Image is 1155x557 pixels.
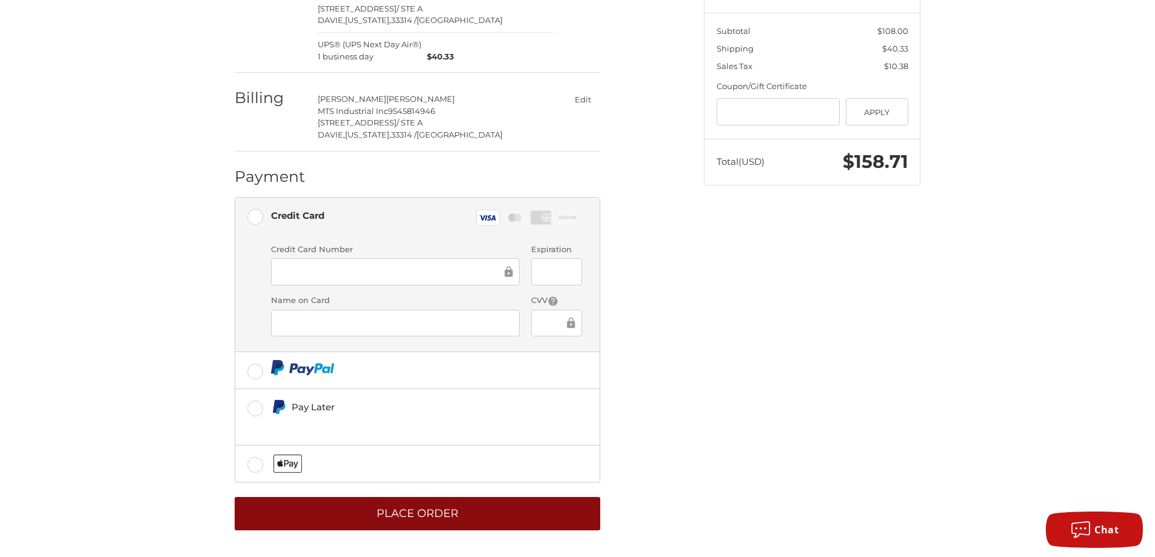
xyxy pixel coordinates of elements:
[717,98,840,125] input: Gift Certificate or Coupon Code
[318,94,386,104] span: [PERSON_NAME]
[273,455,302,473] img: Applepay icon
[280,265,502,279] iframe: Secure Credit Card Frame - Credit Card Number
[318,39,421,62] span: UPS® (UPS Next Day Air®)
[345,130,391,139] span: [US_STATE],
[717,61,752,71] span: Sales Tax
[318,130,345,139] span: DAVIE,
[318,118,397,127] span: [STREET_ADDRESS]
[417,130,503,139] span: [GEOGRAPHIC_DATA]
[391,130,417,139] span: 33314 /
[271,205,324,225] div: Credit Card
[271,360,335,375] img: PayPal icon
[271,419,517,430] iframe: PayPal Message 1
[717,81,908,93] div: Coupon/Gift Certificate
[565,90,600,108] button: Edit
[318,106,388,116] span: MTS Industrial Inc
[531,295,581,307] label: CVV
[318,4,397,13] span: [STREET_ADDRESS]
[877,26,908,36] span: $108.00
[391,15,417,25] span: 33314 /
[1046,512,1143,548] button: Chat
[386,94,455,104] span: [PERSON_NAME]
[417,15,503,25] span: [GEOGRAPHIC_DATA]
[843,150,908,173] span: $158.71
[271,295,520,307] label: Name on Card
[846,98,908,125] button: Apply
[280,316,511,330] iframe: Secure Credit Card Frame - Cardholder Name
[397,118,423,127] span: / STE A
[318,51,421,63] span: 1 business day
[882,44,908,53] span: $40.33
[717,44,754,53] span: Shipping
[397,4,423,13] span: / STE A
[884,61,908,71] span: $10.38
[421,51,455,63] span: $40.33
[1094,523,1119,536] span: Chat
[318,15,345,25] span: DAVIE,
[235,167,306,186] h2: Payment
[717,156,765,167] span: Total (USD)
[235,497,600,530] button: Place Order
[345,15,391,25] span: [US_STATE],
[531,244,581,256] label: Expiration
[717,26,751,36] span: Subtotal
[292,397,517,417] div: Pay Later
[235,88,306,107] h2: Billing
[388,106,435,116] span: 9545814946
[271,244,520,256] label: Credit Card Number
[271,399,286,415] img: Pay Later icon
[540,316,564,330] iframe: Secure Credit Card Frame - CVV
[540,265,573,279] iframe: Secure Credit Card Frame - Expiration Date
